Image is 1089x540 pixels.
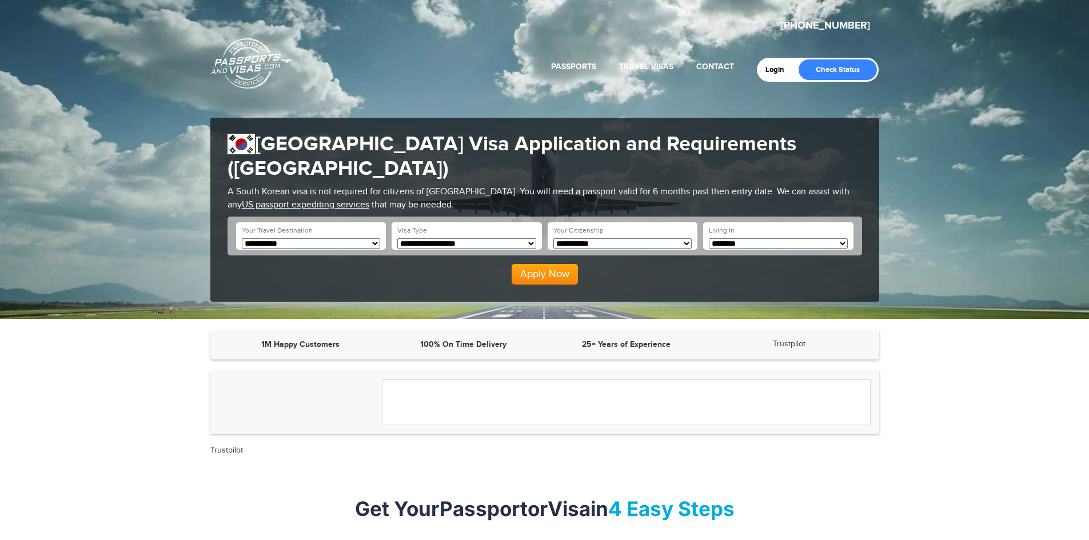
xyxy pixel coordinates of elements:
[242,226,313,235] label: Your Travel Destination
[582,339,671,349] strong: 25+ Years of Experience
[211,38,292,89] a: Passports & [DOMAIN_NAME]
[696,62,734,71] a: Contact
[619,62,673,71] a: Travel Visas
[608,497,735,521] mark: 4 Easy Steps
[512,264,578,285] button: Apply Now
[548,497,591,521] strong: Visa
[242,199,369,210] a: US passport expediting services
[773,339,805,349] a: Trustpilot
[397,226,427,235] label: Visa Type
[210,497,879,521] h2: Get Your or in
[228,132,862,181] h1: [GEOGRAPHIC_DATA] Visa Application and Requirements ([GEOGRAPHIC_DATA])
[261,339,340,349] strong: 1M Happy Customers
[765,65,792,74] a: Login
[709,226,735,235] label: Living In
[228,186,862,212] p: A South Korean visa is not required for citizens of [GEOGRAPHIC_DATA]. You will need a passport v...
[440,497,528,521] strong: Passport
[553,226,604,235] label: Your Citizenship
[210,446,243,455] a: Trustpilot
[551,62,596,71] a: Passports
[420,339,506,349] strong: 100% On Time Delivery
[781,19,870,32] a: [PHONE_NUMBER]
[799,59,877,80] a: Check Status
